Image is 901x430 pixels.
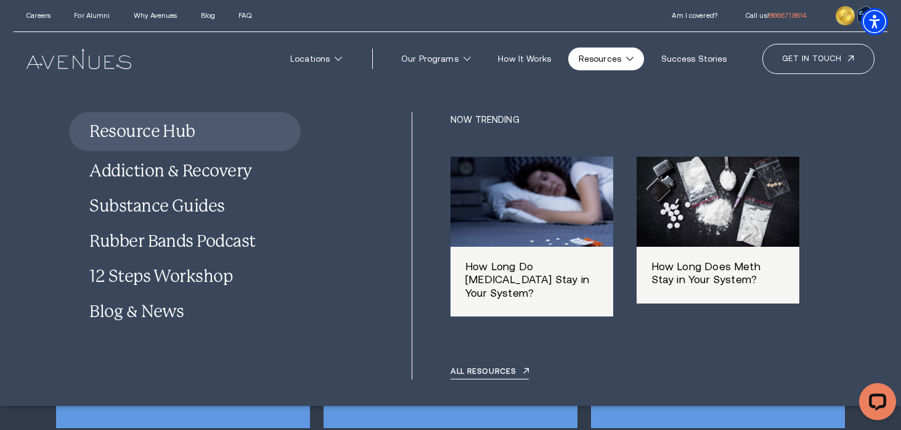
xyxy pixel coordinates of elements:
[238,12,251,19] a: FAQ
[650,48,737,70] a: Success Stories
[487,48,561,70] a: How It Works
[762,44,874,73] a: Get in touch
[26,12,51,19] a: Careers
[568,48,644,70] a: Resources
[672,12,717,19] a: Am I covered?
[74,12,110,19] a: For Alumni
[861,8,888,35] div: Accessibility Menu
[69,191,301,221] a: Substance Guides
[69,297,301,327] a: Blog & News
[849,378,901,430] iframe: LiveChat chat widget
[69,226,301,257] a: Rubber Bands Podcast
[746,12,806,19] a: call 866.671.8614
[769,12,806,19] span: 866.671.8614
[69,262,301,292] a: 12 Steps Workshop
[836,6,854,25] img: clock
[134,12,177,19] a: Why Avenues
[391,48,481,70] a: Our Programs
[280,48,353,70] a: Locations
[69,112,301,151] a: Resource Hub
[69,156,301,186] a: Addiction & Recovery
[201,12,215,19] a: Blog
